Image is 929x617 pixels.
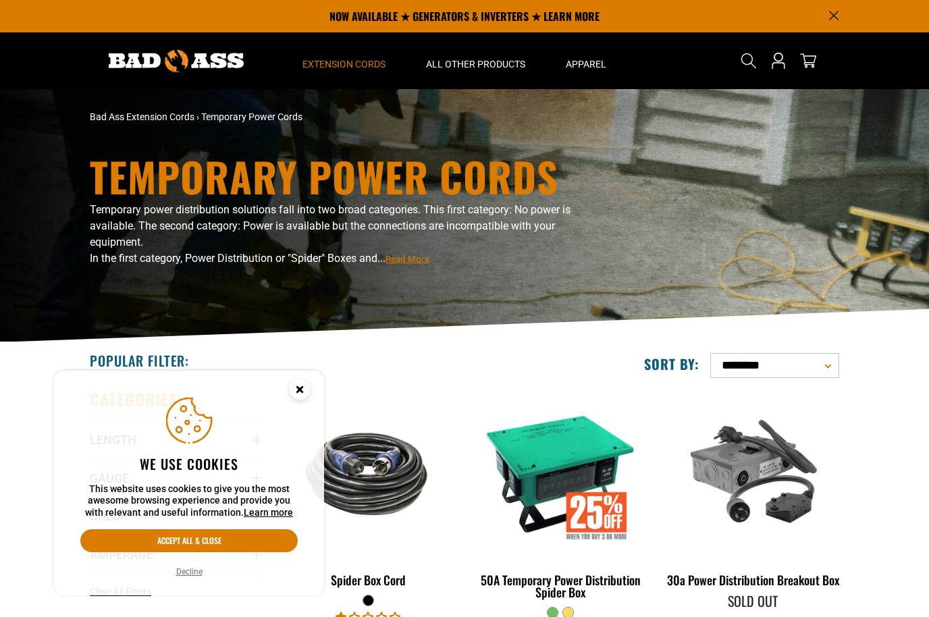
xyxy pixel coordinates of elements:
[667,389,839,594] a: green 30a Power Distribution Breakout Box
[426,58,525,70] span: All Other Products
[80,529,298,552] button: Accept all & close
[54,371,324,596] aside: Cookie Consent
[109,50,244,72] img: Bad Ass Extension Cords
[90,110,583,124] nav: breadcrumbs
[475,574,647,598] div: 50A Temporary Power Distribution Spider Box
[284,421,454,525] img: black
[90,111,194,122] a: Bad Ass Extension Cords
[738,50,760,72] summary: Search
[386,254,429,264] span: Read More
[80,455,298,473] h2: We use cookies
[475,389,647,606] a: 50A Temporary Power Distribution Spider Box 50A Temporary Power Distribution Spider Box
[282,389,454,594] a: black Spider Box Cord
[90,352,189,369] h2: Popular Filter:
[196,111,199,122] span: ›
[201,111,302,122] span: Temporary Power Cords
[90,252,429,265] span: In the first category, Power Distribution or "Spider" Boxes and...
[406,32,546,89] summary: All Other Products
[566,58,606,70] span: Apparel
[282,574,454,586] div: Spider Box Cord
[644,355,699,373] label: Sort by:
[546,32,627,89] summary: Apparel
[172,565,207,579] button: Decline
[90,156,583,196] h1: Temporary Power Cords
[90,586,151,597] span: Clear All Filters
[475,396,645,551] img: 50A Temporary Power Distribution Spider Box
[282,32,406,89] summary: Extension Cords
[244,507,293,518] a: Learn more
[80,483,298,519] p: This website uses cookies to give you the most awesome browsing experience and provide you with r...
[667,594,839,608] div: Sold Out
[667,574,839,586] div: 30a Power Distribution Breakout Box
[302,58,386,70] span: Extension Cords
[668,396,838,551] img: green
[90,203,570,248] span: Temporary power distribution solutions fall into two broad categories. This first category: No po...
